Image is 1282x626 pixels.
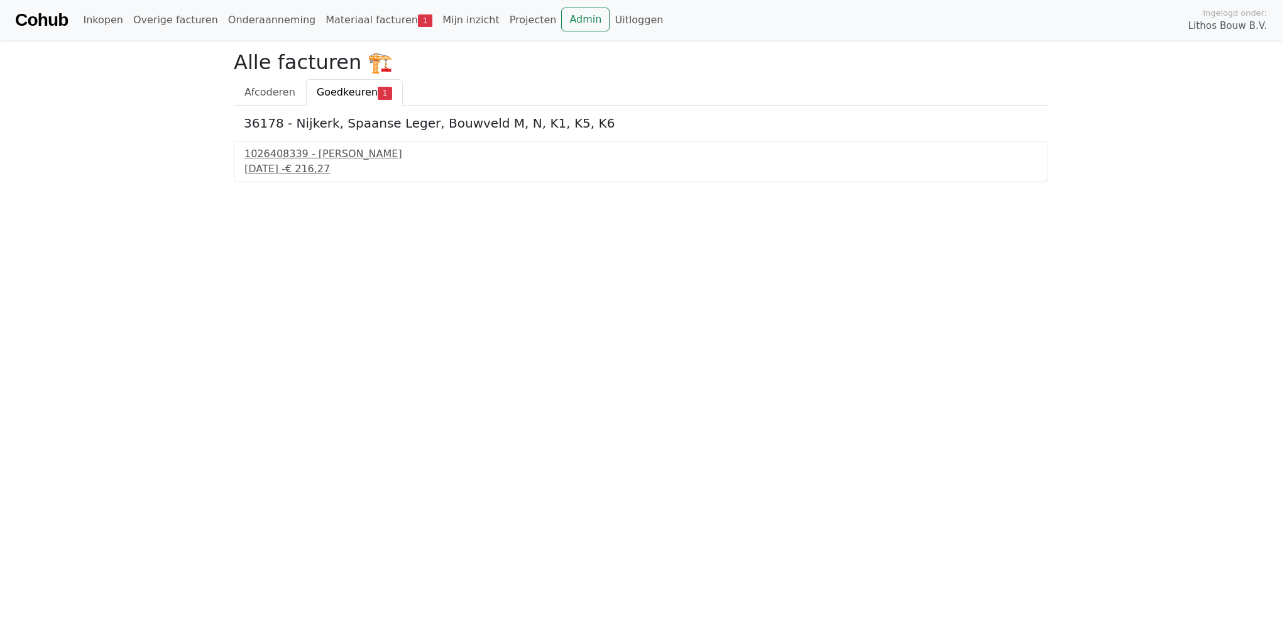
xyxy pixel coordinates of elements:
[306,79,403,106] a: Goedkeuren1
[610,8,668,33] a: Uitloggen
[437,8,505,33] a: Mijn inzicht
[244,146,1038,162] div: 1026408339 - [PERSON_NAME]
[418,14,432,27] span: 1
[234,79,306,106] a: Afcoderen
[223,8,320,33] a: Onderaanneming
[244,116,1038,131] h5: 36178 - Nijkerk, Spaanse Leger, Bouwveld M, N, K1, K5, K6
[15,5,68,35] a: Cohub
[561,8,610,31] a: Admin
[78,8,128,33] a: Inkopen
[378,87,392,99] span: 1
[505,8,562,33] a: Projecten
[320,8,437,33] a: Materiaal facturen1
[1203,7,1267,19] span: Ingelogd onder:
[317,86,378,98] span: Goedkeuren
[244,86,295,98] span: Afcoderen
[1188,19,1267,33] span: Lithos Bouw B.V.
[285,163,330,175] span: € 216,27
[234,50,1048,74] h2: Alle facturen 🏗️
[128,8,223,33] a: Overige facturen
[244,162,1038,177] div: [DATE] -
[244,146,1038,177] a: 1026408339 - [PERSON_NAME][DATE] -€ 216,27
